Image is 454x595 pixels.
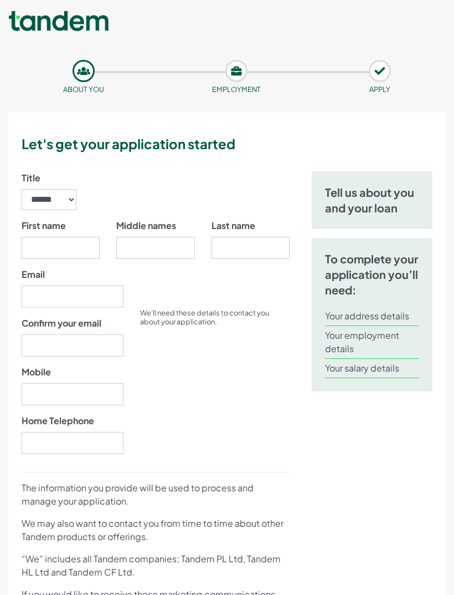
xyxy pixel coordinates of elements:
[22,135,441,154] h3: Let's get your application started
[212,85,261,94] small: Employment
[22,414,94,428] label: Home Telephone
[369,85,390,94] small: APPLY
[211,219,255,232] label: Last name
[63,85,104,94] small: About you
[140,308,269,326] small: We’ll need these details to contact you about your application.
[22,481,290,508] p: The information you provide will be used to process and manage your application.
[22,268,45,281] label: Email
[325,185,419,216] h5: Tell us about you and your loan
[22,552,290,579] p: “We” includes all Tandem companies; Tandem PL Ltd, Tandem HL Ltd and Tandem CF Ltd.
[325,326,419,359] li: Your employment details
[22,317,101,330] label: Confirm your email
[22,219,66,232] label: First name
[22,171,40,185] label: Title
[116,219,176,232] label: Middle names
[325,307,419,326] li: Your address details
[22,365,51,379] label: Mobile
[22,517,290,543] p: We may also want to contact you from time to time about other Tandem products or offerings.
[325,359,419,378] li: Your salary details
[325,251,419,298] h5: To complete your application you’ll need:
